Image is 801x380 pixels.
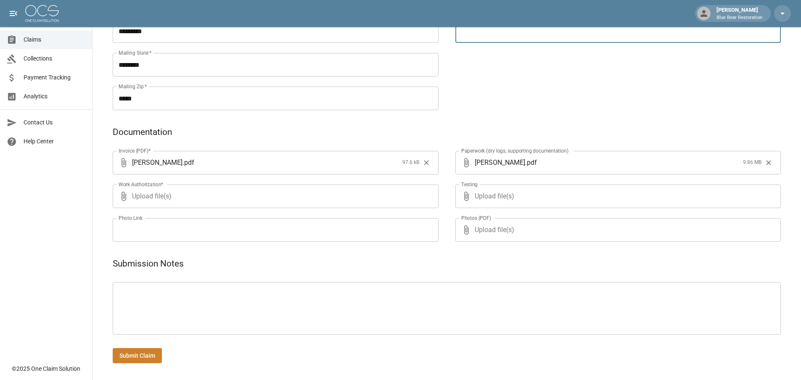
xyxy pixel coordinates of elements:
[475,218,759,242] span: Upload file(s)
[24,54,85,63] span: Collections
[713,6,766,21] div: [PERSON_NAME]
[743,158,761,167] span: 9.86 MB
[119,147,151,154] label: Invoice (PDF)*
[402,158,419,167] span: 97.6 kB
[24,118,85,127] span: Contact Us
[420,156,433,169] button: Clear
[475,158,525,167] span: [PERSON_NAME]
[119,83,147,90] label: Mailing Zip
[182,158,194,167] span: . pdf
[525,158,537,167] span: . pdf
[24,35,85,44] span: Claims
[461,181,478,188] label: Testing
[461,147,568,154] label: Paperwork (dry logs, supporting documentation)
[24,73,85,82] span: Payment Tracking
[461,214,491,222] label: Photos (PDF)
[5,5,22,22] button: open drawer
[113,348,162,364] button: Submit Claim
[132,185,416,208] span: Upload file(s)
[475,185,759,208] span: Upload file(s)
[119,214,143,222] label: Photo Link
[24,92,85,101] span: Analytics
[762,156,775,169] button: Clear
[119,49,151,56] label: Mailing State
[716,14,762,21] p: Blue Bear Restoration
[132,158,182,167] span: [PERSON_NAME]
[25,5,59,22] img: ocs-logo-white-transparent.png
[12,364,80,373] div: © 2025 One Claim Solution
[119,181,164,188] label: Work Authorization*
[24,137,85,146] span: Help Center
